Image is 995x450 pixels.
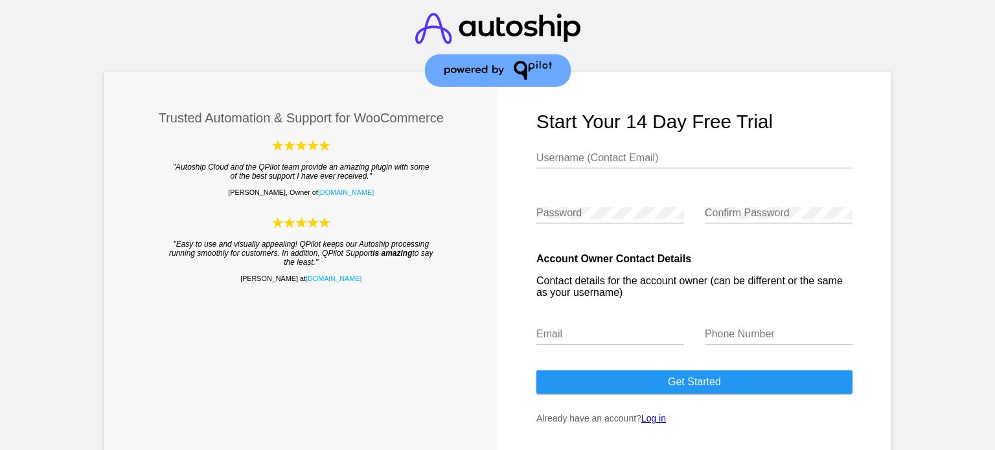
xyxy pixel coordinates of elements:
[272,216,330,229] img: Autoship Cloud powered by QPilot
[372,249,412,258] strong: is amazing
[536,111,852,133] h1: Start your 14 day free trial
[536,328,684,340] input: Email
[318,188,374,196] a: [DOMAIN_NAME]
[668,376,721,387] span: Get started
[536,253,691,264] strong: Account Owner Contact Details
[536,370,852,394] button: Get started
[306,275,361,282] a: [DOMAIN_NAME]
[272,139,330,152] img: Autoship Cloud powered by QPilot
[143,111,459,126] h3: Trusted Automation & Support for WooCommerce
[536,413,852,423] p: Already have an account?
[705,328,852,340] input: Phone Number
[536,275,852,298] p: Contact details for the account owner (can be different or the same as your username)
[169,240,433,267] blockquote: "Easy to use and visually appealing! QPilot keeps our Autoship processing running smoothly for cu...
[143,188,459,196] p: [PERSON_NAME], Owner of
[536,152,852,164] input: Username (Contact Email)
[641,413,666,423] a: Log in
[143,275,459,282] p: [PERSON_NAME] at
[169,163,433,181] blockquote: "Autoship Cloud and the QPilot team provide an amazing plugin with some of the best support I hav...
